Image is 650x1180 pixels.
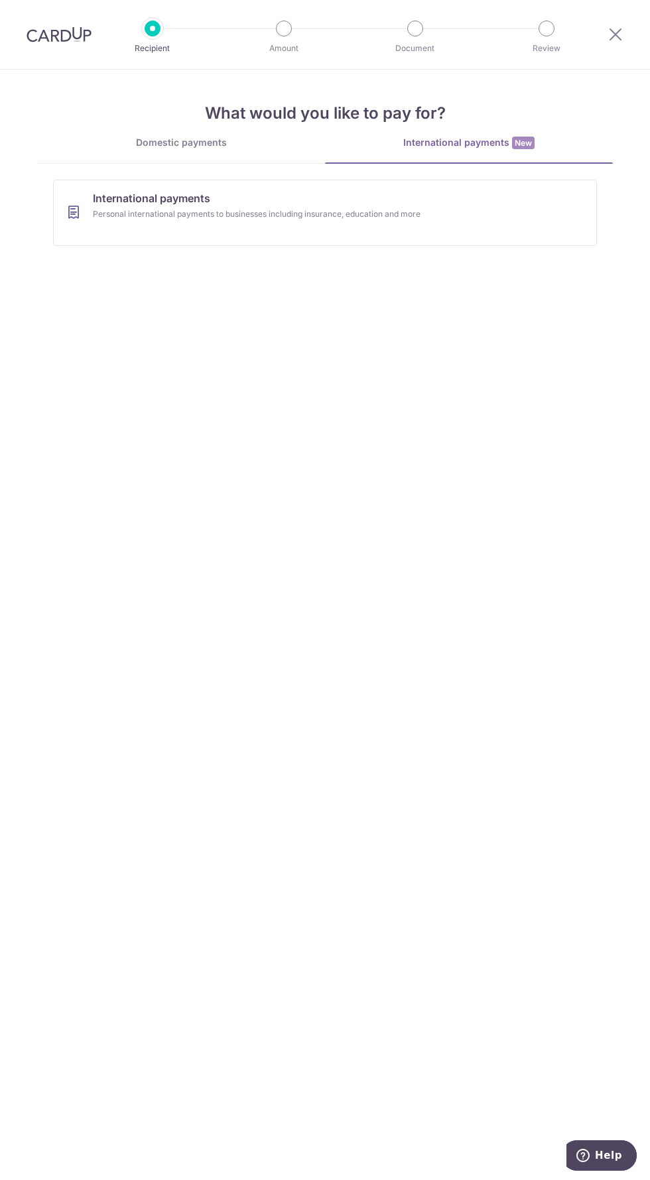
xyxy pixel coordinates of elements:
[247,42,321,55] p: Amount
[29,9,56,21] span: Help
[37,101,613,125] h4: What would you like to pay for?
[93,207,528,221] div: Personal international payments to businesses including insurance, education and more
[378,42,452,55] p: Document
[93,190,210,206] span: International payments
[37,136,325,149] div: Domestic payments
[27,27,92,42] img: CardUp
[53,180,597,246] a: International paymentsPersonal international payments to businesses including insurance, educatio...
[512,137,535,149] span: New
[509,42,584,55] p: Review
[115,42,190,55] p: Recipient
[325,136,613,150] div: International payments
[566,1140,637,1173] iframe: Opens a widget where you can find more information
